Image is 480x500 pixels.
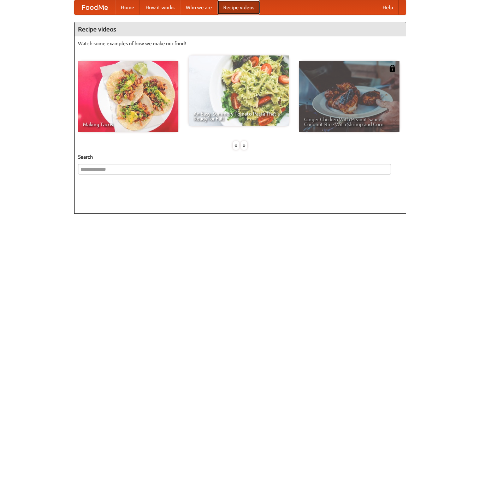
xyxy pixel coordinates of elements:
a: Making Tacos [78,61,178,132]
a: Help [377,0,399,14]
a: Who we are [180,0,218,14]
a: Home [115,0,140,14]
div: « [233,141,239,150]
h4: Recipe videos [75,22,406,36]
img: 483408.png [389,65,396,72]
div: » [241,141,247,150]
a: An Easy, Summery Tomato Pasta That's Ready for Fall [189,55,289,126]
a: How it works [140,0,180,14]
p: Watch some examples of how we make our food! [78,40,402,47]
a: FoodMe [75,0,115,14]
span: Making Tacos [83,122,173,127]
a: Recipe videos [218,0,260,14]
h5: Search [78,153,402,160]
span: An Easy, Summery Tomato Pasta That's Ready for Fall [194,111,284,121]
